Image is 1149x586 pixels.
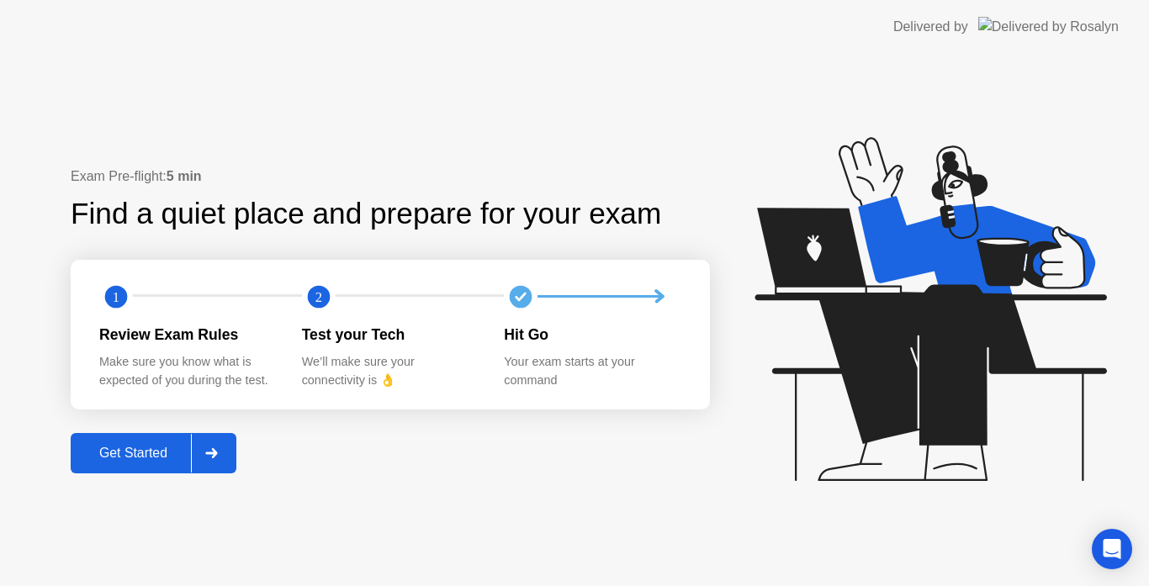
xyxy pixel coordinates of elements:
[302,324,478,346] div: Test your Tech
[113,288,119,304] text: 1
[1092,529,1132,569] div: Open Intercom Messenger
[99,324,275,346] div: Review Exam Rules
[71,433,236,473] button: Get Started
[302,353,478,389] div: We’ll make sure your connectivity is 👌
[504,324,680,346] div: Hit Go
[71,166,710,187] div: Exam Pre-flight:
[71,192,664,236] div: Find a quiet place and prepare for your exam
[504,353,680,389] div: Your exam starts at your command
[76,446,191,461] div: Get Started
[167,169,202,183] b: 5 min
[978,17,1119,36] img: Delivered by Rosalyn
[315,288,322,304] text: 2
[99,353,275,389] div: Make sure you know what is expected of you during the test.
[893,17,968,37] div: Delivered by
